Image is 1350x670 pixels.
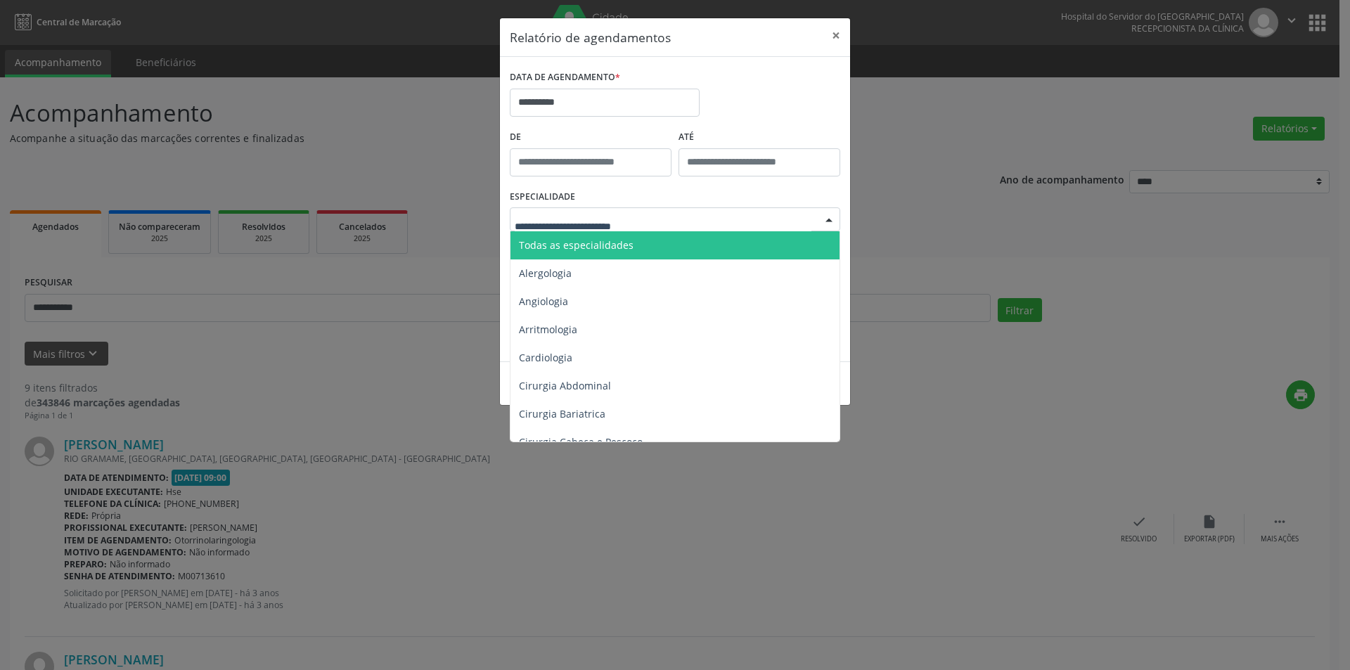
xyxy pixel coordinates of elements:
[519,323,577,336] span: Arritmologia
[519,435,643,449] span: Cirurgia Cabeça e Pescoço
[510,67,620,89] label: DATA DE AGENDAMENTO
[519,379,611,392] span: Cirurgia Abdominal
[822,18,850,53] button: Close
[519,238,634,252] span: Todas as especialidades
[519,266,572,280] span: Alergologia
[519,295,568,308] span: Angiologia
[519,407,605,420] span: Cirurgia Bariatrica
[510,127,671,148] label: De
[519,351,572,364] span: Cardiologia
[679,127,840,148] label: ATÉ
[510,186,575,208] label: ESPECIALIDADE
[510,28,671,46] h5: Relatório de agendamentos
